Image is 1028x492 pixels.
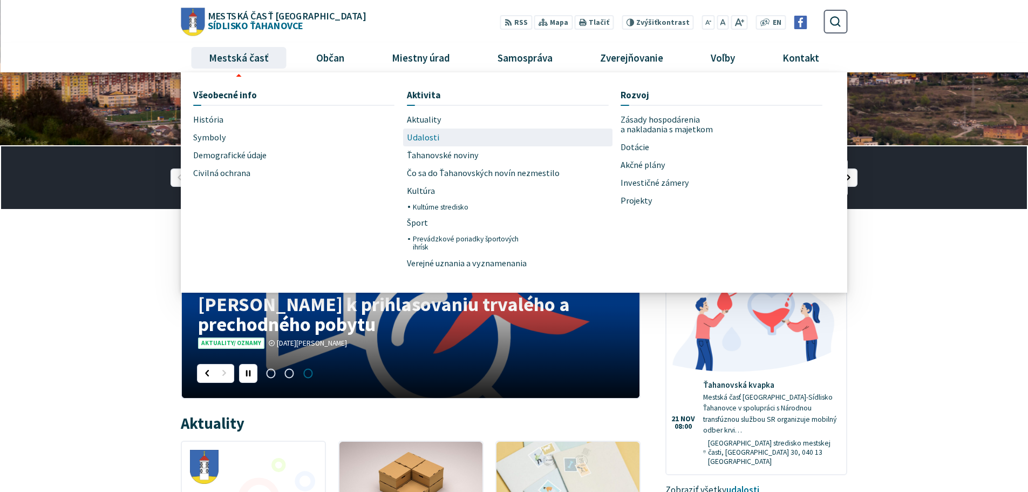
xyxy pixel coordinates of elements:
[407,182,530,200] a: Kultúra
[763,43,839,72] a: Kontakt
[407,111,441,129] span: Aktuality
[182,244,639,398] a: [PERSON_NAME] k prihlasovaniu trvalého a prechodného pobytu Aktuality/ Oznamy [DATE][PERSON_NAME]
[407,85,609,105] a: Aktivita
[193,111,223,129] span: História
[621,192,744,210] a: Projekty
[621,85,649,105] span: Rozvoj
[621,174,744,192] a: Investičné zámery
[680,415,695,423] span: nov
[493,43,556,72] span: Samospráva
[621,111,744,139] a: Zásady hospodárenia a nakladania s majetkom
[193,129,316,146] a: Symboly
[621,85,822,105] a: Rozvoj
[596,43,668,72] span: Zverejňovanie
[703,392,838,436] p: Mestská časť [GEOGRAPHIC_DATA]-Sídlisko Ťahanovce v spolupráci s Národnou transfúznou službou SR ...
[197,364,215,382] div: Predošlý slajd
[671,423,695,430] span: 08:00
[636,18,690,27] span: kontrast
[707,43,739,72] span: Voľby
[193,85,395,105] a: Všeobecné info
[407,254,527,272] span: Verejné uznania a vyznamenania
[198,294,623,333] h4: [PERSON_NAME] k prihlasovaniu trvalého a prechodného pobytu
[198,338,264,349] span: Aktuality
[193,146,267,164] span: Demografické údaje
[703,380,838,390] h4: Ťahanovská kvapka
[514,17,528,29] span: RSS
[181,8,205,36] img: Prejsť na domovskú stránku
[407,129,609,146] a: Udalosti
[666,269,846,474] a: Ťahanovská kvapka Mestská časť [GEOGRAPHIC_DATA]-Sídlisko Ťahanovce v spolupráci s Národnou trans...
[621,138,649,156] span: Dotácie
[205,43,273,72] span: Mestská časť
[794,16,807,29] img: Prejsť na Facebook stránku
[189,43,288,72] a: Mestská časť
[205,11,365,30] h1: Sídlisko Ťahanovce
[413,232,530,254] a: Prevádzkové poriadky športových ihrísk
[298,364,317,382] span: Prejsť na slajd 3
[216,364,234,382] div: Nasledujúci slajd
[621,174,689,192] span: Investičné zámery
[581,43,683,72] a: Zverejňovanie
[208,11,365,21] span: Mestská časť [GEOGRAPHIC_DATA]
[407,111,609,129] a: Aktuality
[407,164,609,182] a: Čo sa do Ťahanovských novín nezmestilo
[622,15,693,30] button: Zvýšiťkontrast
[407,129,439,146] span: Udalosti
[280,364,298,382] span: Prejsť na slajd 2
[296,43,364,72] a: Občan
[407,182,435,200] span: Kultúra
[387,43,454,72] span: Miestny úrad
[621,192,652,210] span: Projekty
[534,15,573,30] a: Mapa
[372,43,469,72] a: Miestny úrad
[262,364,280,382] span: Prejsť na slajd 1
[621,156,744,174] a: Akčné plány
[770,17,785,29] a: EN
[407,146,479,164] span: Ťahanovské noviny
[413,200,468,214] span: Kultúrne stredisko
[708,439,838,466] span: [GEOGRAPHIC_DATA] stredisko mestskej časti, [GEOGRAPHIC_DATA] 30, 040 13 [GEOGRAPHIC_DATA]
[691,43,755,72] a: Voľby
[193,111,316,129] a: História
[407,146,530,164] a: Ťahanovské noviny
[193,164,316,182] a: Civilná ochrana
[407,164,560,182] span: Čo sa do Ťahanovských novín nezmestilo
[717,15,729,30] button: Nastaviť pôvodnú veľkosť písma
[239,364,257,382] div: Pozastaviť pohyb slajdera
[636,18,657,27] span: Zvýšiť
[407,254,530,272] a: Verejné uznania a vyznamenania
[193,164,250,182] span: Civilná ochrana
[234,339,261,347] span: / Oznamy
[550,17,568,29] span: Mapa
[193,146,316,164] a: Demografické údaje
[407,214,530,232] a: Šport
[407,85,441,105] span: Aktivita
[839,169,857,187] div: Nasledujúci slajd
[731,15,747,30] button: Zväčšiť veľkosť písma
[312,43,348,72] span: Občan
[413,200,530,214] a: Kultúrne stredisko
[171,169,189,187] div: Predošlý slajd
[779,43,823,72] span: Kontakt
[621,156,665,174] span: Akčné plány
[182,244,639,398] div: 3 / 3
[621,138,822,156] a: Dotácie
[181,8,365,36] a: Logo Sídlisko Ťahanovce, prejsť na domovskú stránku.
[478,43,573,72] a: Samospráva
[773,17,781,29] span: EN
[702,15,715,30] button: Zmenšiť veľkosť písma
[193,85,257,105] span: Všeobecné info
[181,415,244,432] h3: Aktuality
[500,15,532,30] a: RSS
[193,129,226,146] span: Symboly
[277,339,347,348] span: [DATE][PERSON_NAME]
[589,18,609,27] span: Tlačiť
[575,15,614,30] button: Tlačiť
[407,214,428,232] span: Šport
[671,415,679,423] span: 21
